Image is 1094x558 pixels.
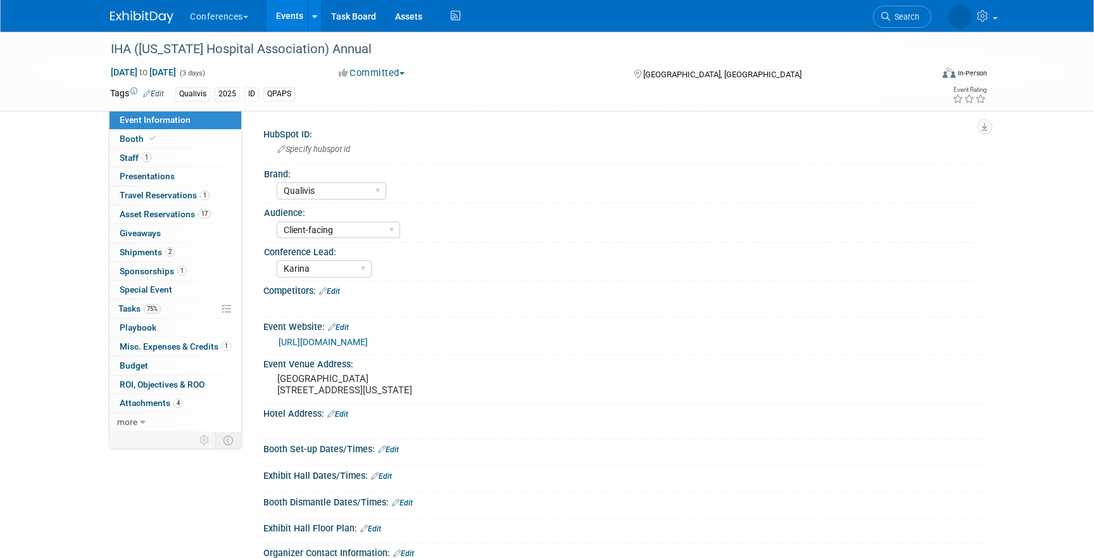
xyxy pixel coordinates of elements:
div: Competitors: [263,281,984,298]
span: 1 [222,341,231,351]
div: HubSpot ID: [263,125,984,141]
div: IHA ([US_STATE] Hospital Association) Annual [106,38,912,61]
div: Event Format [857,66,987,85]
span: ROI, Objectives & ROO [120,379,204,390]
span: [GEOGRAPHIC_DATA], [GEOGRAPHIC_DATA] [643,70,802,79]
span: Presentations [120,171,175,181]
a: Shipments2 [110,243,241,262]
span: Playbook [120,322,156,333]
a: Tasks75% [110,300,241,318]
span: Shipments [120,247,175,257]
a: Asset Reservations17 [110,205,241,224]
img: Format-Inperson.png [943,68,955,78]
a: Edit [327,410,348,419]
div: 2025 [215,87,240,101]
img: Karina German [948,4,972,29]
pre: [GEOGRAPHIC_DATA] [STREET_ADDRESS][US_STATE] [277,373,550,396]
a: Attachments4 [110,394,241,412]
div: Event Rating [952,87,986,93]
div: Event Venue Address: [263,355,984,371]
span: Sponsorships [120,266,187,276]
div: Audience: [264,203,978,219]
span: (3 days) [179,69,205,77]
span: Event Information [120,115,191,125]
span: more [117,417,137,427]
a: Event Information [110,111,241,129]
span: Special Event [120,284,172,295]
a: ROI, Objectives & ROO [110,376,241,394]
a: Edit [328,323,349,332]
a: Booth [110,130,241,148]
div: Conference Lead: [264,243,978,258]
a: Edit [360,524,381,533]
a: Edit [143,89,164,98]
span: 1 [177,266,187,276]
div: Exhibit Hall Floor Plan: [263,519,984,535]
span: Misc. Expenses & Credits [120,341,231,352]
span: 75% [144,304,161,314]
div: In-Person [957,68,987,78]
a: Sponsorships1 [110,262,241,281]
td: Personalize Event Tab Strip [194,432,216,448]
a: Search [873,6,931,28]
a: Special Event [110,281,241,299]
div: Qualivis [175,87,210,101]
img: ExhibitDay [110,11,173,23]
span: Specify hubspot id [277,144,350,154]
span: Attachments [120,398,183,408]
div: Brand: [264,165,978,181]
span: 1 [142,153,151,162]
a: more [110,413,241,431]
span: Tasks [118,303,161,314]
a: Giveaways [110,224,241,243]
div: Booth Dismantle Dates/Times: [263,493,984,509]
a: Staff1 [110,149,241,167]
a: Edit [378,445,399,454]
a: Edit [393,549,414,558]
span: Search [890,12,919,22]
td: Tags [110,87,164,101]
div: ID [244,87,259,101]
span: Giveaways [120,228,161,238]
span: Staff [120,153,151,163]
span: 1 [200,191,210,200]
a: [URL][DOMAIN_NAME] [279,337,368,347]
div: Booth Set-up Dates/Times: [263,440,984,456]
div: Hotel Address: [263,404,984,421]
div: Exhibit Hall Dates/Times: [263,466,984,483]
span: 4 [173,398,183,408]
a: Budget [110,357,241,375]
span: Asset Reservations [120,209,211,219]
a: Edit [392,498,413,507]
div: Event Website: [263,317,984,334]
a: Edit [371,472,392,481]
span: Budget [120,360,148,371]
a: Playbook [110,319,241,337]
a: Misc. Expenses & Credits1 [110,338,241,356]
span: Travel Reservations [120,190,210,200]
span: 17 [198,209,211,219]
i: Booth reservation complete [149,135,156,142]
span: to [137,67,149,77]
button: Committed [334,67,410,80]
span: 2 [165,247,175,257]
span: Booth [120,134,158,144]
span: [DATE] [DATE] [110,67,177,78]
div: QPAPS [263,87,295,101]
a: Edit [319,287,340,296]
a: Travel Reservations1 [110,186,241,205]
td: Toggle Event Tabs [216,432,242,448]
a: Presentations [110,167,241,186]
